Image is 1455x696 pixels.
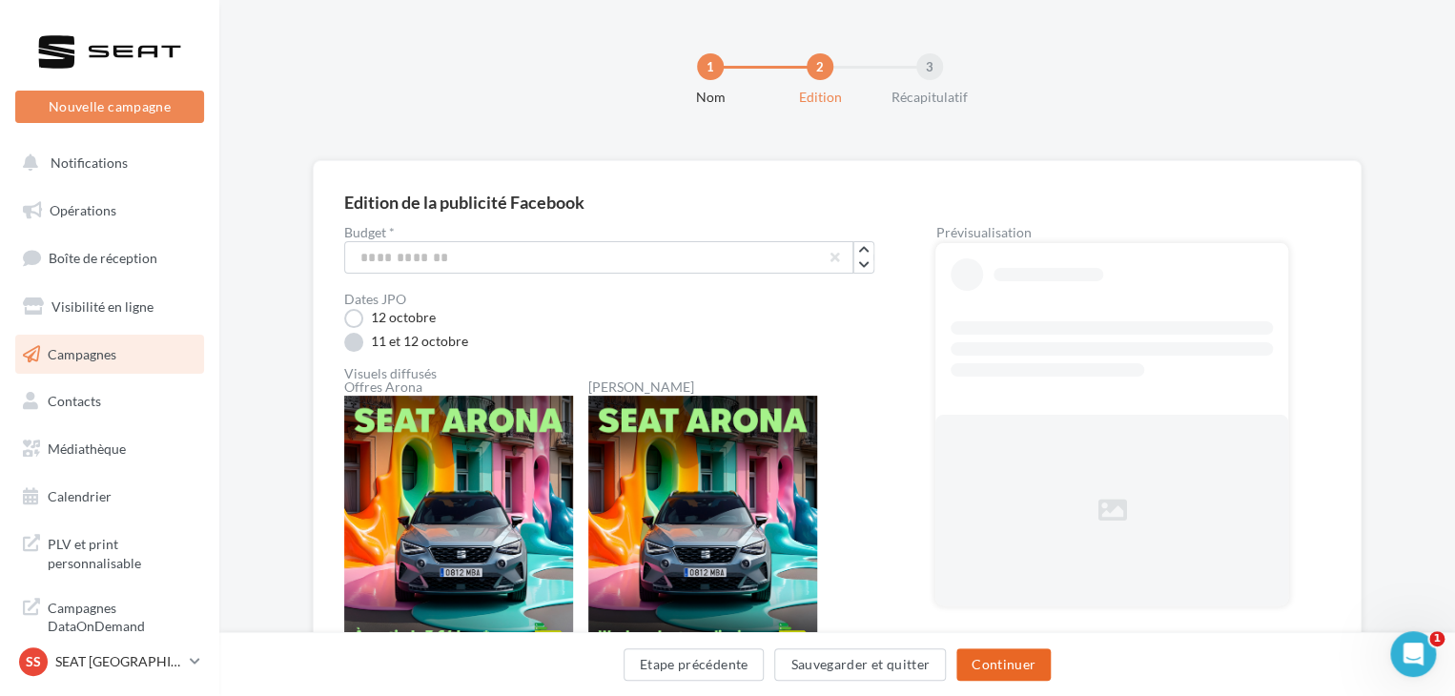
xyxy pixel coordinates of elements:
[51,298,154,315] span: Visibilité en ligne
[956,648,1051,681] button: Continuer
[11,381,208,421] a: Contacts
[48,595,196,636] span: Campagnes DataOnDemand
[11,477,208,517] a: Calendrier
[774,648,946,681] button: Sauvegarder et quitter
[11,237,208,278] a: Boîte de réception
[588,396,817,682] img: JPO Arona
[48,488,112,504] span: Calendrier
[916,53,943,80] div: 3
[48,440,126,457] span: Médiathèque
[11,587,208,644] a: Campagnes DataOnDemand
[935,226,1330,239] div: Prévisualisation
[344,333,468,352] label: 11 et 12 octobre
[11,191,208,231] a: Opérations
[344,194,584,211] div: Edition de la publicité Facebook
[344,367,874,380] div: Visuels diffusés
[48,531,196,572] span: PLV et print personnalisable
[15,644,204,680] a: SS SEAT [GEOGRAPHIC_DATA]
[11,523,208,580] a: PLV et print personnalisable
[1429,631,1445,646] span: 1
[759,88,881,107] div: Edition
[48,345,116,361] span: Campagnes
[649,88,771,107] div: Nom
[344,309,436,328] label: 12 octobre
[11,143,200,183] button: Notifications
[344,293,406,306] label: Dates JPO
[26,652,41,671] span: SS
[344,396,573,682] img: Offres Arona
[11,429,208,469] a: Médiathèque
[344,226,874,239] label: Budget *
[49,250,157,266] span: Boîte de réception
[869,88,991,107] div: Récapitulatif
[15,91,204,123] button: Nouvelle campagne
[11,287,208,327] a: Visibilité en ligne
[697,53,724,80] div: 1
[55,652,182,671] p: SEAT [GEOGRAPHIC_DATA]
[344,380,573,394] label: Offres Arona
[1390,631,1436,677] iframe: Intercom live chat
[50,202,116,218] span: Opérations
[807,53,833,80] div: 2
[624,648,765,681] button: Etape précédente
[588,380,817,394] label: [PERSON_NAME]
[11,335,208,375] a: Campagnes
[48,393,101,409] span: Contacts
[51,154,128,171] span: Notifications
